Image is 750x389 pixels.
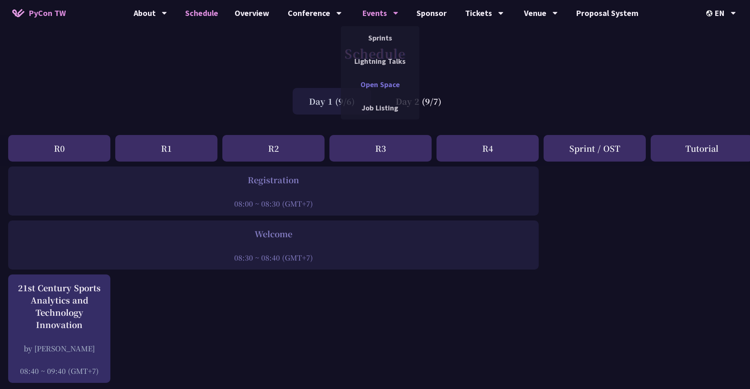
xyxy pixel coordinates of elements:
[115,135,217,162] div: R1
[293,88,371,115] div: Day 1 (9/6)
[329,135,432,162] div: R3
[12,198,535,209] div: 08:00 ~ 08:30 (GMT+7)
[12,366,106,376] div: 08:40 ~ 09:40 (GMT+7)
[12,9,25,17] img: Home icon of PyCon TW 2025
[341,28,419,47] a: Sprints
[4,3,74,23] a: PyCon TW
[12,252,535,263] div: 08:30 ~ 08:40 (GMT+7)
[706,10,714,16] img: Locale Icon
[29,7,66,19] span: PyCon TW
[12,282,106,376] a: 21st Century Sports Analytics and Technology Innovation by [PERSON_NAME] 08:40 ~ 09:40 (GMT+7)
[222,135,325,162] div: R2
[341,75,419,94] a: Open Space
[437,135,539,162] div: R4
[8,135,110,162] div: R0
[12,343,106,353] div: by [PERSON_NAME]
[341,52,419,71] a: Lightning Talks
[12,228,535,240] div: Welcome
[12,174,535,186] div: Registration
[544,135,646,162] div: Sprint / OST
[12,282,106,331] div: 21st Century Sports Analytics and Technology Innovation
[341,98,419,117] a: Job Listing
